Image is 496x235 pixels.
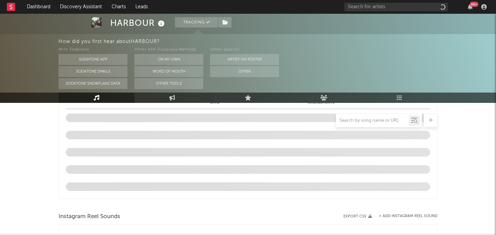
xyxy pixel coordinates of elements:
div: 99 + [470,2,478,7]
button: Other Tools [134,78,203,89]
div: + Add Instagram Reel Sound [372,214,437,218]
button: + Add Instagram Reel Sound [379,214,437,218]
button: Export CSV [343,214,372,218]
button: Artist on Roster [210,54,279,65]
input: Search for artists [344,3,448,11]
button: 99+ [468,4,473,10]
span: Instagram Reel Sounds [59,213,120,221]
button: Word Of Mouth [134,66,203,77]
div: HARBOUR [110,17,166,29]
button: Sodatone Emails [59,66,127,77]
button: Sodatone App [59,54,127,65]
div: Other A&R Discovery Methods [134,46,203,54]
div: How did you first hear about HARBOUR ? [59,38,496,46]
button: Other [210,66,279,77]
button: Sodatone Snowflake Data [59,78,127,89]
div: Other Sources [210,46,279,54]
div: With Sodatone [59,46,127,54]
button: Tracking [175,17,218,28]
input: Search by song name or URL [336,118,409,124]
button: On My Own [134,54,203,65]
